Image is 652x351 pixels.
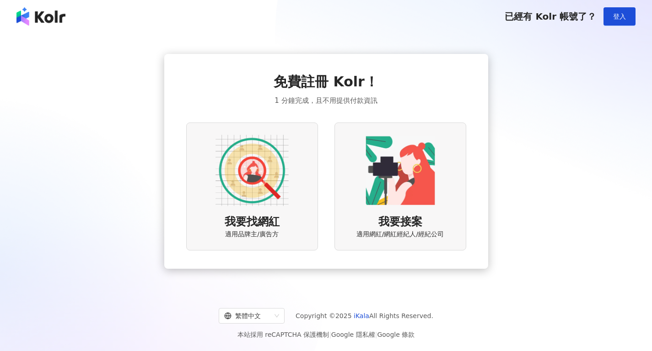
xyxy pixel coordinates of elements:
a: iKala [354,312,369,319]
a: Google 條款 [377,331,415,338]
img: logo [16,7,65,26]
span: 1 分鐘完成，且不用提供付款資訊 [275,95,377,106]
span: 本站採用 reCAPTCHA 保護機制 [237,329,415,340]
span: | [329,331,331,338]
span: Copyright © 2025 All Rights Reserved. [296,310,433,321]
button: 登入 [604,7,636,26]
span: 已經有 Kolr 帳號了？ [505,11,596,22]
span: | [375,331,377,338]
span: 免費註冊 Kolr！ [274,72,378,91]
span: 適用網紅/網紅經紀人/經紀公司 [356,230,444,239]
span: 適用品牌主/廣告方 [225,230,279,239]
div: 繁體中文 [224,308,271,323]
span: 我要接案 [378,214,422,230]
span: 我要找網紅 [225,214,280,230]
a: Google 隱私權 [331,331,375,338]
img: KOL identity option [364,134,437,207]
span: 登入 [613,13,626,20]
img: AD identity option [216,134,289,207]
